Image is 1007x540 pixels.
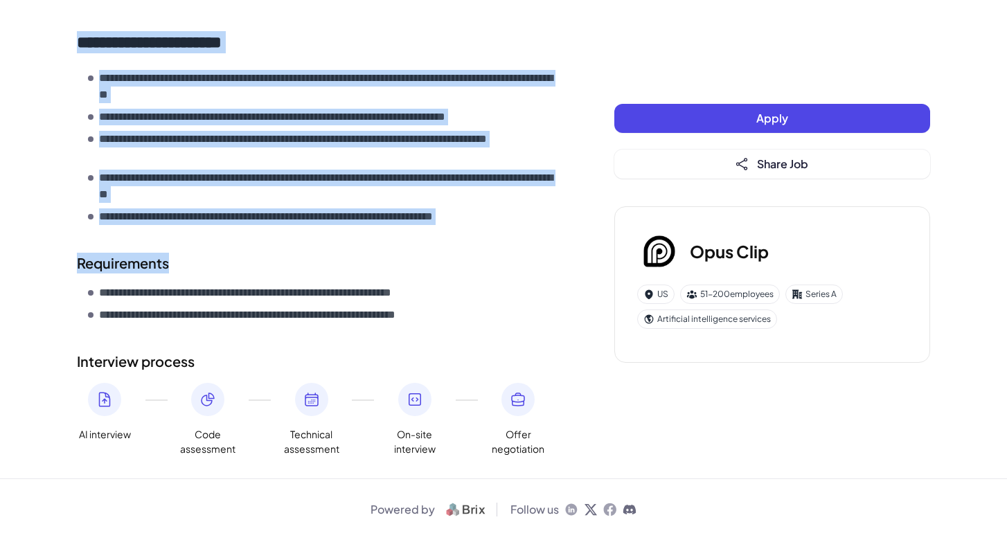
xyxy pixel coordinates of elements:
span: Offer negotiation [490,427,546,456]
img: logo [440,501,491,518]
button: Apply [614,104,930,133]
span: On-site interview [387,427,443,456]
div: US [637,285,675,304]
h3: Opus Clip [690,239,769,264]
div: 51-200 employees [680,285,780,304]
span: Powered by [371,501,435,518]
span: Apply [756,111,788,125]
span: Technical assessment [284,427,339,456]
img: Op [637,229,681,273]
span: Follow us [510,501,559,518]
button: Share Job [614,150,930,179]
div: Artificial intelligence services [637,309,777,329]
span: AI interview [79,427,131,442]
div: Series A [785,285,843,304]
span: Share Job [757,156,808,171]
span: Code assessment [180,427,235,456]
h2: Interview process [77,351,559,372]
h2: Requirements [77,253,559,273]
